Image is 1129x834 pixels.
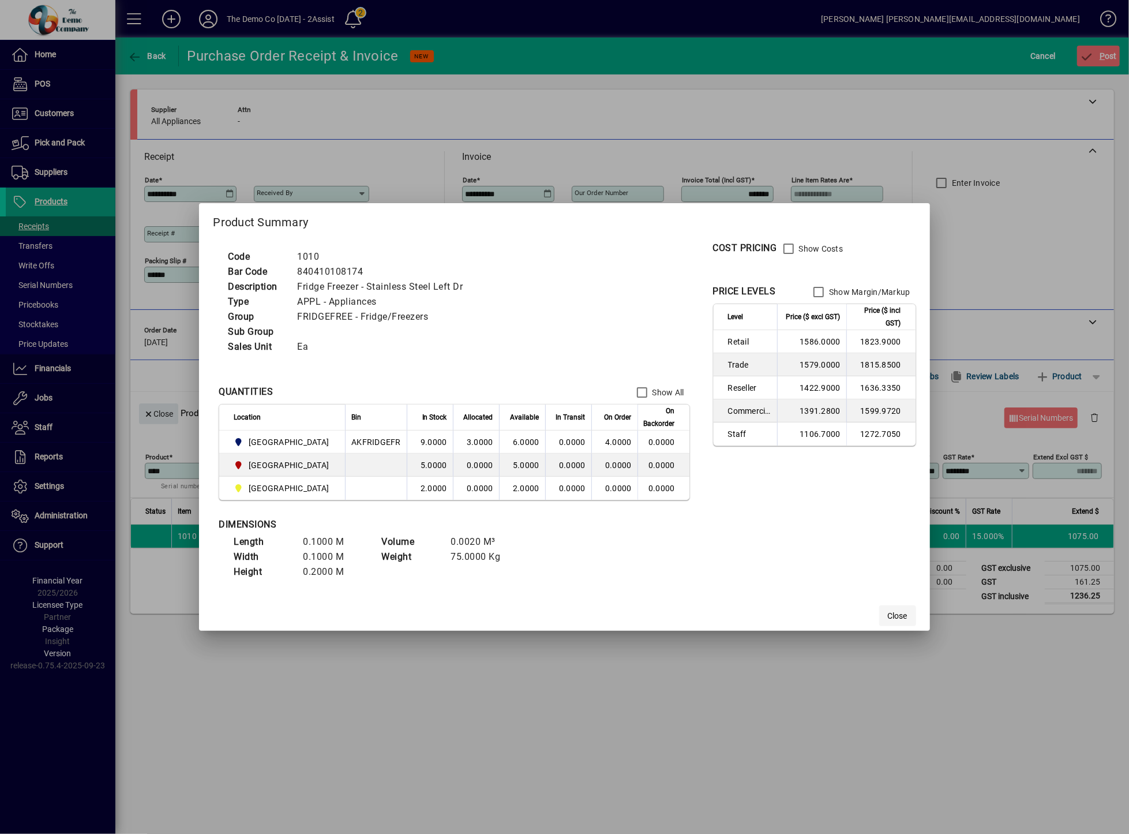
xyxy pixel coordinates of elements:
[407,431,453,454] td: 9.0000
[846,353,916,376] td: 1815.8500
[713,285,776,298] div: PRICE LEVELS
[559,461,586,470] span: 0.0000
[846,399,916,422] td: 1599.9720
[249,483,329,494] span: [GEOGRAPHIC_DATA]
[559,484,586,493] span: 0.0000
[777,330,846,353] td: 1586.0000
[644,405,675,430] span: On Backorder
[853,304,901,330] span: Price ($ incl GST)
[291,249,477,264] td: 1010
[556,411,586,424] span: In Transit
[291,309,477,324] td: FRIDGEFREE - Fridge/Freezers
[559,437,586,447] span: 0.0000
[713,241,777,255] div: COST PRICING
[351,411,361,424] span: Bin
[786,311,841,323] span: Price ($ excl GST)
[219,385,273,399] div: QUANTITIES
[219,518,507,532] div: DIMENSIONS
[728,428,771,440] span: Staff
[637,477,689,500] td: 0.0000
[345,431,407,454] td: AKFRIDGEFR
[846,330,916,353] td: 1823.9000
[888,610,907,622] span: Close
[637,431,689,454] td: 0.0000
[228,564,297,579] td: Height
[234,411,261,424] span: Location
[297,564,366,579] td: 0.2000 M
[650,387,684,398] label: Show All
[407,477,453,500] td: 2.0000
[445,534,514,549] td: 0.0020 M³
[728,382,771,394] span: Reseller
[249,459,329,471] span: [GEOGRAPHIC_DATA]
[777,422,846,446] td: 1106.7000
[499,477,545,500] td: 2.0000
[453,454,499,477] td: 0.0000
[297,534,366,549] td: 0.1000 M
[499,431,545,454] td: 6.0000
[234,435,333,449] span: Auckland
[376,534,445,549] td: Volume
[777,399,846,422] td: 1391.2800
[728,336,771,347] span: Retail
[222,264,291,279] td: Bar Code
[249,436,329,448] span: [GEOGRAPHIC_DATA]
[297,549,366,564] td: 0.1000 M
[199,203,929,237] h2: Product Summary
[291,279,477,294] td: Fridge Freezer - Stainless Steel Left Dr
[499,454,545,477] td: 5.0000
[605,411,632,424] span: On Order
[453,477,499,500] td: 0.0000
[637,454,689,477] td: 0.0000
[728,405,771,417] span: Commercial
[728,311,744,323] span: Level
[605,437,632,447] span: 4.0000
[827,286,910,298] label: Show Margin/Markup
[605,484,632,493] span: 0.0000
[728,359,771,371] span: Trade
[407,454,453,477] td: 5.0000
[222,279,291,294] td: Description
[291,339,477,354] td: Ea
[234,481,333,495] span: Wellington
[291,294,477,309] td: APPL - Appliances
[445,549,514,564] td: 75.0000 Kg
[605,461,632,470] span: 0.0000
[846,376,916,399] td: 1636.3350
[222,294,291,309] td: Type
[511,411,539,424] span: Available
[464,411,493,424] span: Allocated
[376,549,445,564] td: Weight
[222,309,291,324] td: Group
[879,605,916,626] button: Close
[234,458,333,472] span: Christchurch
[222,249,291,264] td: Code
[453,431,499,454] td: 3.0000
[222,324,291,339] td: Sub Group
[797,243,843,255] label: Show Costs
[228,534,297,549] td: Length
[777,353,846,376] td: 1579.0000
[291,264,477,279] td: 840410108174
[222,339,291,354] td: Sales Unit
[422,411,447,424] span: In Stock
[777,376,846,399] td: 1422.9000
[228,549,297,564] td: Width
[846,422,916,446] td: 1272.7050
